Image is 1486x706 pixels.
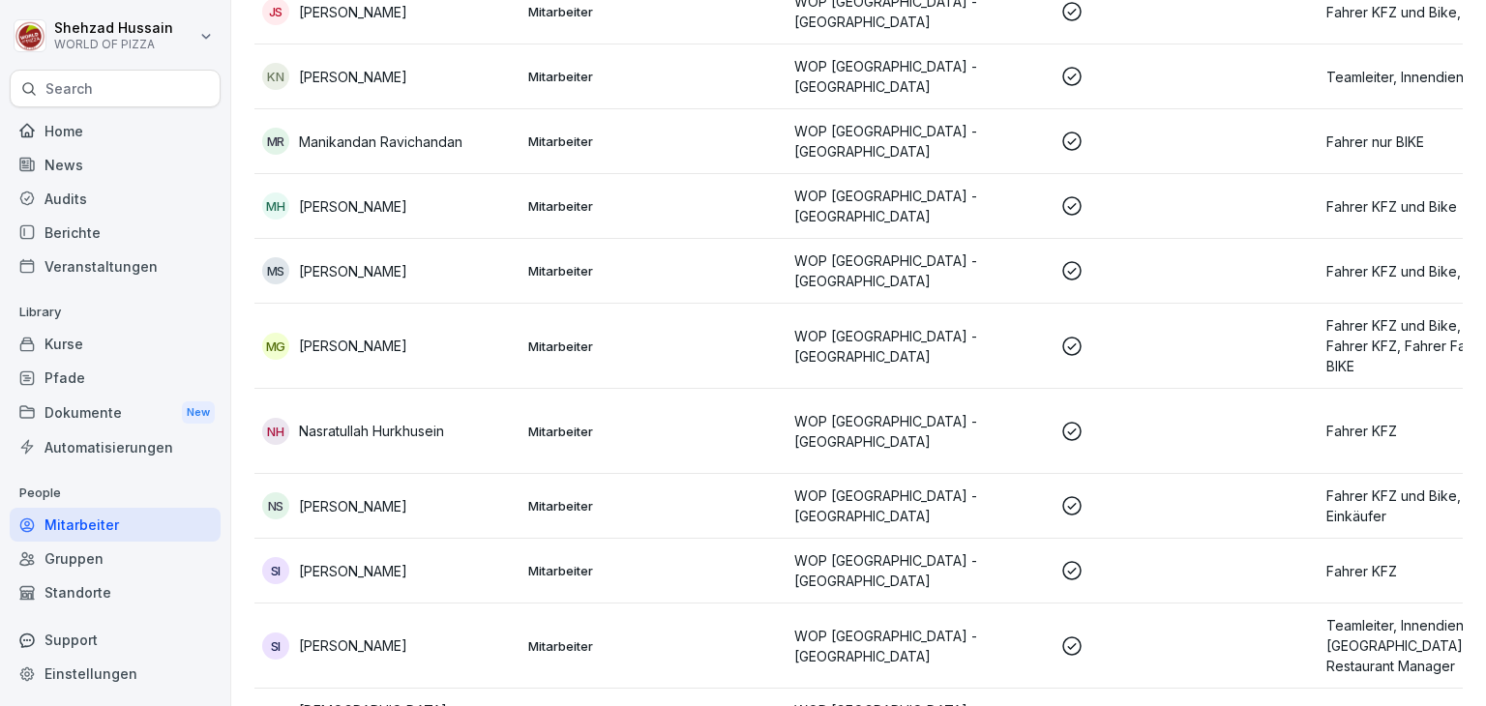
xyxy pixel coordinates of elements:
[794,550,1045,591] p: WOP [GEOGRAPHIC_DATA] - [GEOGRAPHIC_DATA]
[794,411,1045,452] p: WOP [GEOGRAPHIC_DATA] - [GEOGRAPHIC_DATA]
[54,38,173,51] p: WORLD OF PIZZA
[299,67,407,87] p: [PERSON_NAME]
[299,561,407,581] p: [PERSON_NAME]
[794,121,1045,162] p: WOP [GEOGRAPHIC_DATA] - [GEOGRAPHIC_DATA]
[10,216,221,250] a: Berichte
[10,297,221,328] p: Library
[528,423,779,440] p: Mitarbeiter
[528,338,779,355] p: Mitarbeiter
[528,637,779,655] p: Mitarbeiter
[299,421,444,441] p: Nasratullah Hurkhusein
[262,257,289,284] div: MS
[10,395,221,430] a: DokumenteNew
[528,197,779,215] p: Mitarbeiter
[262,128,289,155] div: MR
[262,557,289,584] div: SI
[528,68,779,85] p: Mitarbeiter
[10,478,221,509] p: People
[45,79,93,99] p: Search
[794,326,1045,367] p: WOP [GEOGRAPHIC_DATA] - [GEOGRAPHIC_DATA]
[10,361,221,395] a: Pfade
[794,485,1045,526] p: WOP [GEOGRAPHIC_DATA] - [GEOGRAPHIC_DATA]
[182,401,215,424] div: New
[262,192,289,220] div: MH
[299,2,407,22] p: [PERSON_NAME]
[10,148,221,182] a: News
[299,336,407,356] p: [PERSON_NAME]
[262,632,289,660] div: SI
[262,63,289,90] div: KN
[10,430,221,464] a: Automatisierungen
[262,492,289,519] div: NS
[10,182,221,216] a: Audits
[794,626,1045,666] p: WOP [GEOGRAPHIC_DATA] - [GEOGRAPHIC_DATA]
[528,562,779,579] p: Mitarbeiter
[299,132,462,152] p: Manikandan Ravichandan
[10,623,221,657] div: Support
[262,333,289,360] div: MG
[299,261,407,281] p: [PERSON_NAME]
[262,418,289,445] div: NH
[299,196,407,217] p: [PERSON_NAME]
[10,575,221,609] a: Standorte
[528,262,779,279] p: Mitarbeiter
[54,20,173,37] p: Shehzad Hussain
[794,56,1045,97] p: WOP [GEOGRAPHIC_DATA] - [GEOGRAPHIC_DATA]
[299,635,407,656] p: [PERSON_NAME]
[10,114,221,148] a: Home
[299,496,407,516] p: [PERSON_NAME]
[528,132,779,150] p: Mitarbeiter
[10,542,221,575] a: Gruppen
[10,327,221,361] a: Kurse
[10,657,221,691] a: Einstellungen
[794,186,1045,226] p: WOP [GEOGRAPHIC_DATA] - [GEOGRAPHIC_DATA]
[528,497,779,515] p: Mitarbeiter
[794,250,1045,291] p: WOP [GEOGRAPHIC_DATA] - [GEOGRAPHIC_DATA]
[528,3,779,20] p: Mitarbeiter
[10,508,221,542] a: Mitarbeiter
[10,250,221,283] a: Veranstaltungen
[10,395,221,430] div: Dokumente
